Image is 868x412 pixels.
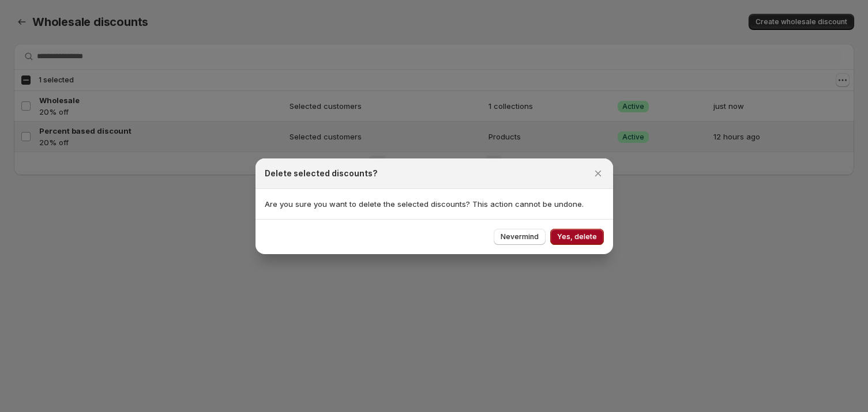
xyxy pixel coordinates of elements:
p: Are you sure you want to delete the selected discounts? This action cannot be undone. [265,198,604,210]
button: Nevermind [494,229,546,245]
button: Close [590,165,606,182]
span: Yes, delete [557,232,597,241]
button: Yes, delete [550,229,604,245]
span: Nevermind [501,232,539,241]
h2: Delete selected discounts? [265,168,378,179]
